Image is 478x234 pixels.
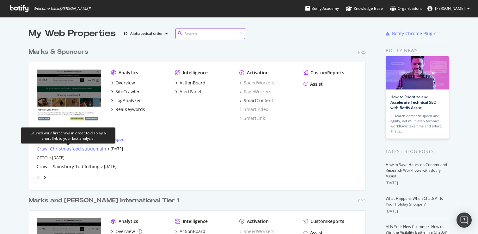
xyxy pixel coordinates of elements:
a: Overview [111,80,135,86]
div: Launch your first crawl in order to display a short link to your last analysis. [26,130,110,141]
div: Pro [358,50,365,55]
button: Alphabetical order [121,28,170,39]
div: Intelligence [183,70,208,76]
a: [DATE] [52,155,64,160]
a: Crawl - Sainsbury Tu Clothing [37,163,100,170]
a: Marks & Spencers [29,47,91,57]
div: Intelligence [183,218,208,225]
a: CustomReports [303,70,344,76]
div: LogAnalyzer [115,97,141,104]
div: Alphabetical order [130,32,163,35]
div: Botify Chrome Plugin [392,30,437,37]
a: How to Prioritize and Accelerate Technical SEO with Botify Assist [390,94,436,110]
a: SmartIndex [239,106,268,113]
div: AlertPanel [180,89,201,95]
div: Analytics [119,70,138,76]
img: www.marksandspencer.com/ [37,70,101,121]
a: RealKeywords [111,106,145,113]
div: ActionBoard [180,80,205,86]
div: Pro [358,198,365,204]
a: Assist [303,81,323,87]
div: Open Intercom Messenger [457,212,472,228]
div: Organizations [390,5,422,12]
a: Crawl Christmasfood subdomain [37,146,106,152]
div: [DATE] [386,208,449,214]
img: How to Prioritize and Accelerate Technical SEO with Botify Assist [386,56,449,89]
div: angle-right [42,174,47,181]
div: My Web Properties [29,27,116,40]
div: RealKeywords [115,106,145,113]
div: SmartContent [244,97,273,104]
span: Michael Bass [435,6,465,11]
input: Search [175,28,245,39]
div: CustomReports [310,70,344,76]
a: ActionBoard [175,80,205,86]
a: [DATE] [111,146,123,151]
a: CFTO [37,155,48,161]
a: Marks and [PERSON_NAME] International Tier 1 [29,196,181,205]
div: angle-left [34,172,42,182]
div: Latest Blog Posts [386,148,449,155]
div: Activation [247,70,269,76]
a: What Happens When ChatGPT Is Your Holiday Shopper? [386,196,443,207]
div: Marks and [PERSON_NAME] International Tier 1 [29,196,179,205]
a: LogAnalyzer [111,97,141,104]
a: Botify Chrome Plugin [386,30,437,37]
div: Knowledge Base [346,5,383,12]
a: SpeedWorkers [239,80,274,86]
div: Overview [115,80,135,86]
button: [PERSON_NAME] [422,3,475,14]
div: Marks & Spencers [29,47,88,57]
div: Activation [247,218,269,225]
a: PageWorkers [239,89,271,95]
div: Analytics [119,218,138,225]
a: SmartLink [239,115,265,121]
span: Welcome back, [PERSON_NAME] ! [33,6,90,11]
div: [DATE] [386,180,449,186]
div: AI search demands speed and agility, yet multi-step technical workflows take time and effort. Tha... [390,114,444,134]
div: Botify Academy [305,5,339,12]
div: Assist [310,81,323,87]
div: SiteCrawler [115,89,140,95]
a: AlertPanel [175,89,201,95]
div: Botify news [386,47,449,54]
a: CustomReports [303,218,344,225]
a: SiteCrawler [111,89,140,95]
a: SmartContent [239,97,273,104]
div: CustomReports [310,218,344,225]
a: [DATE] [104,164,116,169]
a: How to Save Hours on Content and Research Workflows with Botify Assist [386,162,447,179]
